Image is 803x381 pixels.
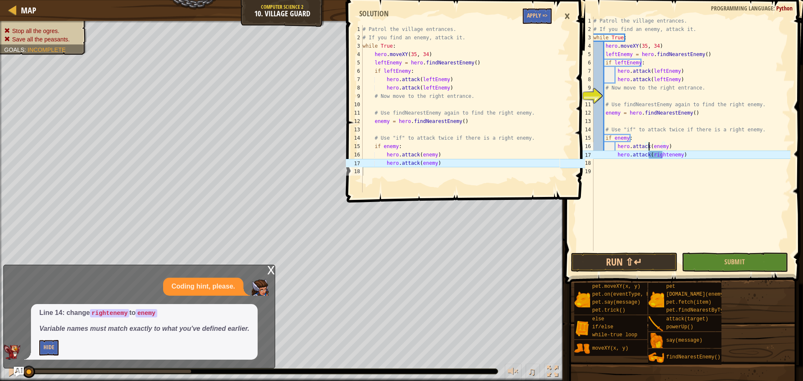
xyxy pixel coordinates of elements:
[577,109,593,117] div: 12
[666,316,708,322] span: attack(target)
[90,309,129,317] code: rightenemy
[592,307,625,313] span: pet.trick()
[648,316,664,332] img: portrait.png
[346,142,363,151] div: 15
[666,292,726,297] span: [DOMAIN_NAME](enemy)
[17,5,36,16] a: Map
[577,134,593,142] div: 15
[523,8,552,24] button: Apply =>
[39,340,59,355] button: Hide
[346,100,363,109] div: 10
[346,25,363,33] div: 1
[39,325,249,332] em: Variable names must match exactly to what you've defined earlier.
[571,253,677,272] button: Run ⇧↵
[682,253,788,272] button: Submit
[577,25,593,33] div: 2
[14,367,24,377] button: Ask AI
[666,307,747,313] span: pet.findNearestByType(type)
[560,7,574,26] div: ×
[577,142,593,151] div: 16
[346,92,363,100] div: 9
[346,59,363,67] div: 5
[577,117,593,125] div: 13
[577,42,593,50] div: 4
[577,92,593,100] div: 10
[592,324,613,330] span: if/else
[592,299,640,305] span: pet.say(message)
[592,345,628,351] span: moveXY(x, y)
[4,35,80,43] li: Save all the peasants.
[12,36,70,43] span: Save all the peasants.
[711,4,773,12] span: Programming language
[346,125,363,134] div: 13
[252,279,269,296] img: Player
[39,308,249,318] p: Line 14: change to
[346,42,363,50] div: 3
[4,46,24,53] span: Goals
[666,354,721,360] span: findNearestEnemy()
[24,46,28,53] span: :
[171,282,235,292] p: Coding hint, please.
[577,75,593,84] div: 8
[577,151,593,159] div: 17
[592,292,670,297] span: pet.on(eventType, handler)
[666,299,711,305] span: pet.fetch(item)
[346,33,363,42] div: 2
[346,109,363,117] div: 11
[136,309,157,317] code: enemy
[346,151,363,159] div: 16
[4,364,21,381] button: Ctrl + P: Pause
[724,257,745,266] span: Submit
[346,50,363,59] div: 4
[4,345,20,360] img: AI
[12,28,59,34] span: Stop all the ogres.
[346,67,363,75] div: 6
[648,292,664,307] img: portrait.png
[346,75,363,84] div: 7
[346,167,363,176] div: 18
[648,333,664,349] img: portrait.png
[346,134,363,142] div: 14
[355,8,393,19] div: Solution
[592,332,637,338] span: while-true loop
[577,59,593,67] div: 6
[346,117,363,125] div: 12
[577,100,593,109] div: 11
[577,84,593,92] div: 9
[28,46,66,53] span: Incomplete
[346,84,363,92] div: 8
[776,4,793,12] span: Python
[577,33,593,42] div: 3
[267,265,275,274] div: x
[577,50,593,59] div: 5
[666,338,702,343] span: say(message)
[577,159,593,167] div: 18
[577,17,593,25] div: 1
[773,4,776,12] span: :
[666,324,693,330] span: powerUp()
[577,67,593,75] div: 7
[577,125,593,134] div: 14
[592,316,604,322] span: else
[648,350,664,366] img: portrait.png
[346,159,363,167] div: 17
[21,5,36,16] span: Map
[577,167,593,176] div: 19
[592,284,640,289] span: pet.moveXY(x, y)
[4,27,80,35] li: Stop all the ogres.
[666,284,675,289] span: pet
